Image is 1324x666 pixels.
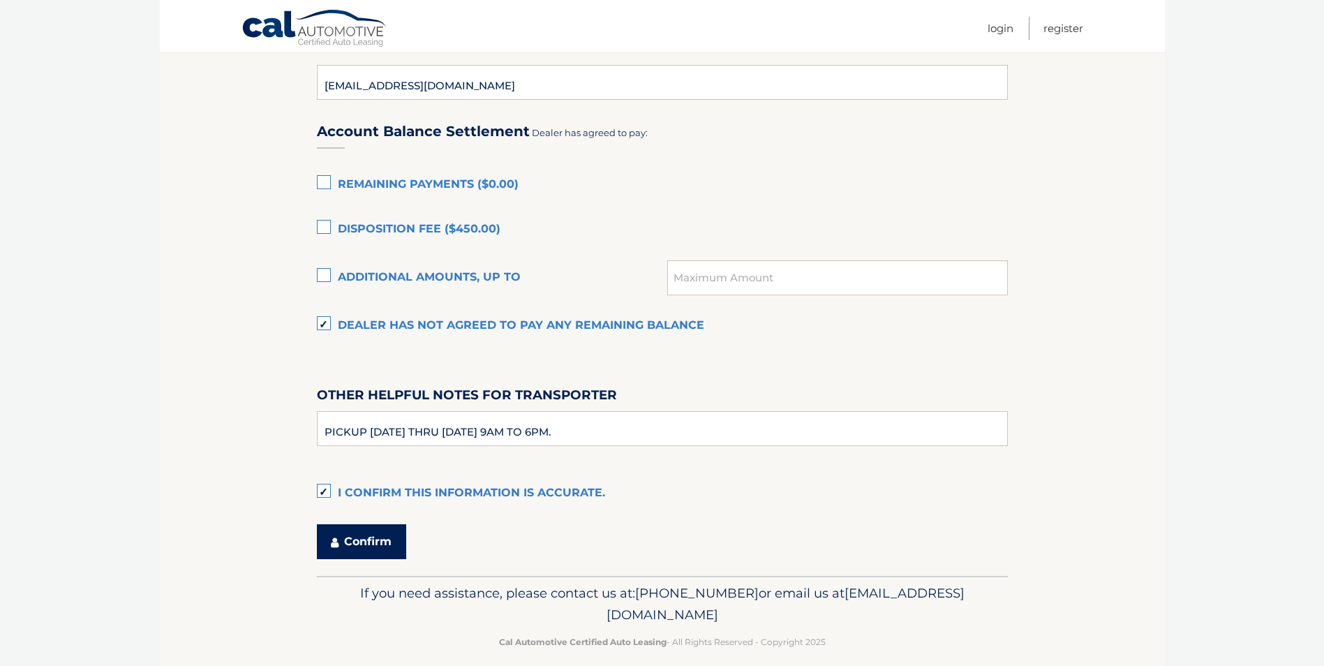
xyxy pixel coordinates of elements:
input: Maximum Amount [667,260,1007,295]
a: Cal Automotive [241,9,388,50]
strong: Cal Automotive Certified Auto Leasing [499,637,667,647]
a: Register [1043,17,1083,40]
p: If you need assistance, please contact us at: or email us at [326,582,999,627]
h3: Account Balance Settlement [317,123,530,140]
span: Dealer has agreed to pay: [532,127,648,138]
label: I confirm this information is accurate. [317,480,1008,508]
a: Login [988,17,1013,40]
label: Additional amounts, up to [317,264,668,292]
label: Dealer has not agreed to pay any remaining balance [317,312,1008,340]
label: Remaining Payments ($0.00) [317,171,1008,199]
p: - All Rights Reserved - Copyright 2025 [326,635,999,649]
label: Other helpful notes for transporter [317,385,617,410]
button: Confirm [317,524,406,559]
span: [PHONE_NUMBER] [635,585,759,601]
label: Disposition Fee ($450.00) [317,216,1008,244]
